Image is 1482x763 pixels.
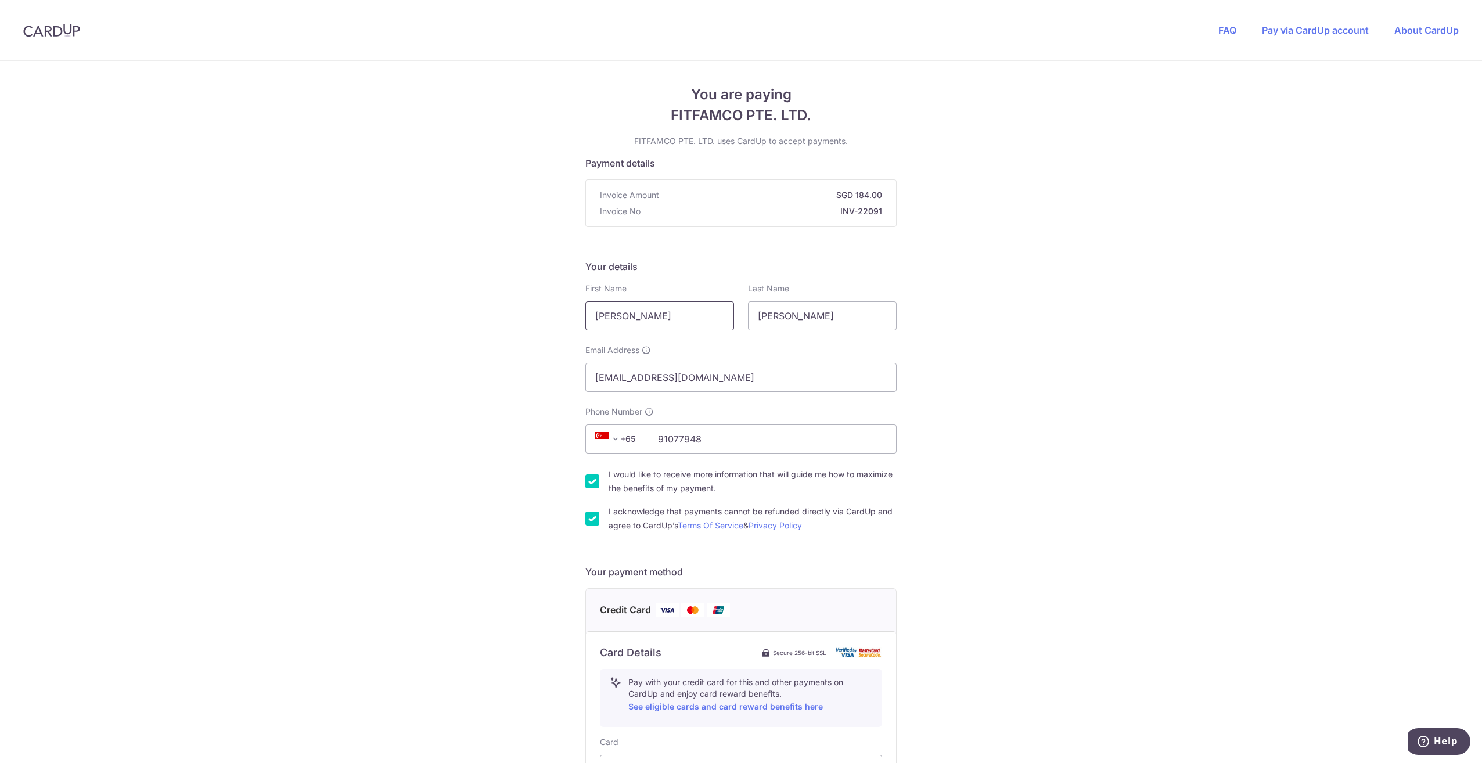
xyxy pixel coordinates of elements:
span: Invoice No [600,206,641,217]
input: Last name [748,301,897,330]
label: I would like to receive more information that will guide me how to maximize the benefits of my pa... [609,467,897,495]
h5: Payment details [585,156,897,170]
a: FAQ [1218,24,1236,36]
span: FITFAMCO PTE. LTD. [585,105,897,126]
span: Secure 256-bit SSL [773,648,826,657]
h5: Your details [585,260,897,273]
a: Pay via CardUp account [1262,24,1369,36]
img: Visa [656,603,679,617]
img: Union Pay [707,603,730,617]
span: +65 [595,432,623,446]
iframe: Opens a widget where you can find more information [1408,728,1470,757]
span: Credit Card [600,603,651,617]
a: Terms Of Service [678,520,743,530]
span: +65 [591,432,643,446]
label: Last Name [748,283,789,294]
img: card secure [836,647,882,657]
input: First name [585,301,734,330]
p: Pay with your credit card for this and other payments on CardUp and enjoy card reward benefits. [628,676,872,714]
h6: Card Details [600,646,661,660]
label: First Name [585,283,627,294]
span: You are paying [585,84,897,105]
span: Phone Number [585,406,642,418]
label: I acknowledge that payments cannot be refunded directly via CardUp and agree to CardUp’s & [609,505,897,532]
label: Card [600,736,618,748]
span: Invoice Amount [600,189,659,201]
img: CardUp [23,23,80,37]
img: Mastercard [681,603,704,617]
a: About CardUp [1394,24,1459,36]
strong: SGD 184.00 [664,189,882,201]
p: FITFAMCO PTE. LTD. uses CardUp to accept payments. [585,135,897,147]
strong: INV-22091 [645,206,882,217]
a: See eligible cards and card reward benefits here [628,701,823,711]
a: Privacy Policy [749,520,802,530]
span: Email Address [585,344,639,356]
input: Email address [585,363,897,392]
h5: Your payment method [585,565,897,579]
